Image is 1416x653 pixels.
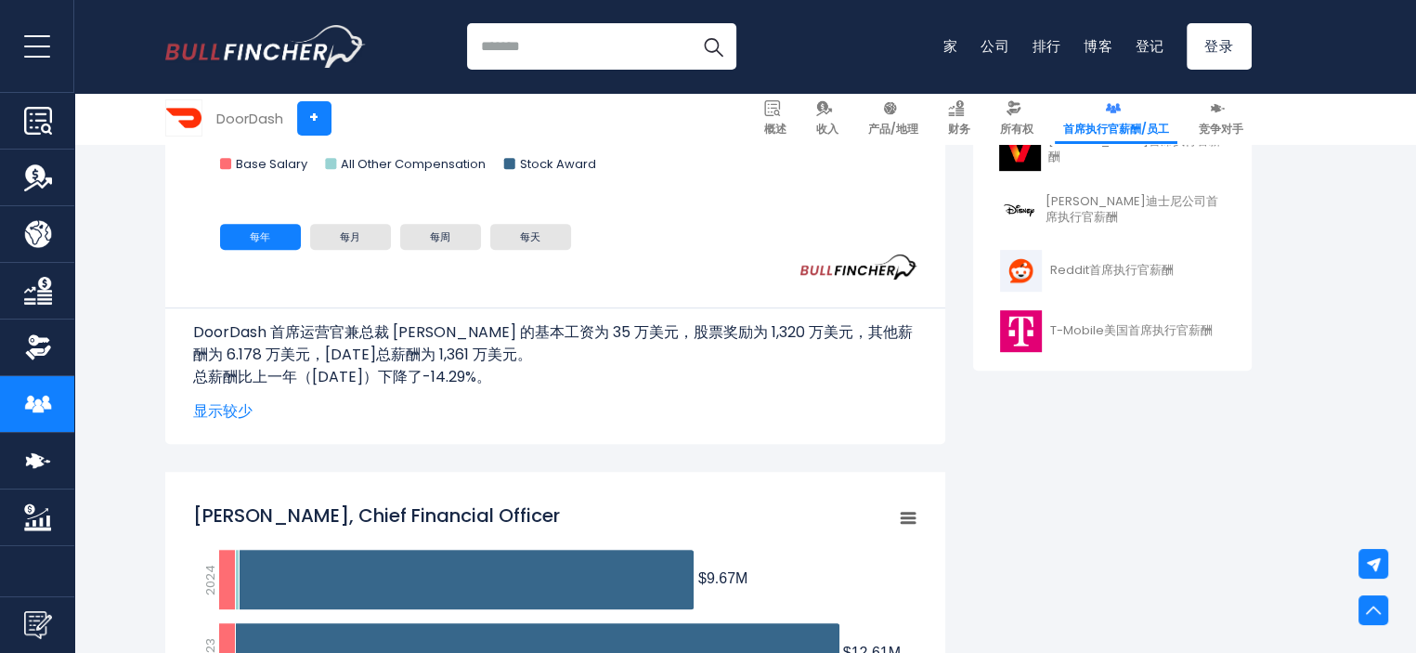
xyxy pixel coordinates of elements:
a: 登记 [1136,36,1165,56]
img: RDDT 徽标 [998,250,1045,292]
a: + [297,101,331,136]
a: 登录 [1187,23,1252,70]
a: 公司 [981,36,1010,56]
a: Reddit首席执行官薪酬 [987,245,1238,296]
text: Base Salary [236,155,308,173]
img: DIS 徽标 [998,189,1040,231]
font: 所有权 [1000,121,1033,137]
font: 每周 [430,229,450,244]
text: 2024 [201,565,219,595]
a: 前往主页 [165,25,365,68]
font: [PERSON_NAME]首席执行官薪酬 [1048,132,1221,165]
img: Bullfincher 徽标 [165,25,366,68]
img: VZ 标志 [998,129,1043,171]
font: 产品/地理 [868,121,918,137]
font: 竞争对手 [1199,121,1243,137]
a: 财务 [940,93,979,144]
a: [PERSON_NAME]首席执行官薪酬 [987,124,1238,176]
a: 产品/地理 [860,93,927,144]
a: T-Mobile美国首席执行官薪酬 [987,306,1238,357]
font: Reddit首席执行官薪酬 [1050,261,1174,279]
font: 每天 [520,229,540,244]
img: DASH 徽标 [166,100,201,136]
a: 博客 [1084,36,1113,56]
button: 搜索 [690,23,736,70]
font: DoorDash 首席运营官兼总裁 [PERSON_NAME] 的基本工资为 35 万美元，股票奖励为 1,320 万美元，其他薪酬为 6.178 万美元，[DATE]总薪酬为 1,361 万美元。 [193,321,913,365]
font: 财务 [948,121,970,137]
img: TMUS 徽标 [998,310,1045,352]
font: DoorDash [216,109,283,128]
tspan: $9.67M [697,570,747,586]
a: 家 [943,36,958,56]
text: Stock Award [519,155,595,173]
font: 概述 [764,121,786,137]
img: 所有权 [24,333,52,361]
font: + [309,107,318,128]
font: T-Mobile美国首席执行官薪酬 [1050,321,1213,339]
font: 首席执行官薪酬/员工 [1063,121,1169,137]
font: 每年 [250,229,270,244]
tspan: [PERSON_NAME], Chief Financial Officer [193,503,560,529]
font: 显示较少 [193,400,253,422]
font: 登录 [1204,36,1234,56]
a: 所有权 [992,93,1042,144]
a: [PERSON_NAME]迪士尼公司首席执行官薪酬 [987,185,1238,236]
a: 竞争对手 [1190,93,1252,144]
a: 首席执行官薪酬/员工 [1055,93,1177,144]
font: 收入 [816,121,838,137]
text: All Other Compensation [341,155,486,173]
font: 总薪酬比上一年（[DATE]）下降了-14.29%。 [193,366,491,387]
font: 每月 [340,229,360,244]
a: 收入 [808,93,847,144]
a: 排行 [1033,36,1062,56]
a: 概述 [756,93,795,144]
font: [PERSON_NAME]迪士尼公司首席执行官薪酬 [1046,192,1218,226]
